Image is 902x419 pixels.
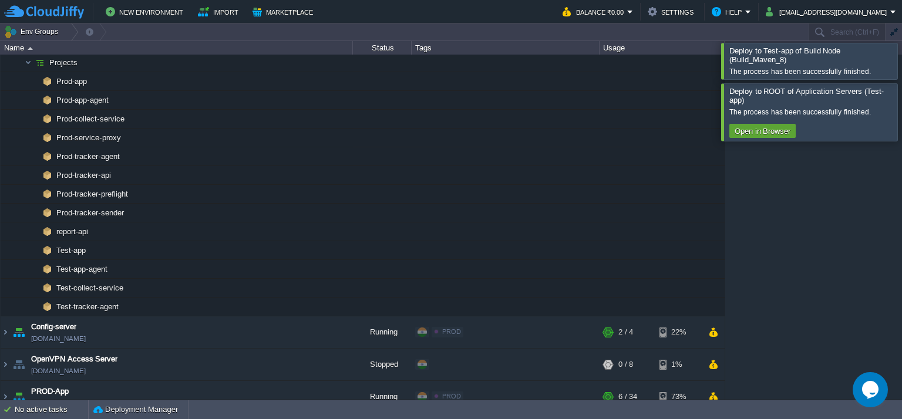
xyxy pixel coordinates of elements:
[353,316,412,348] div: Running
[106,5,187,19] button: New Environment
[39,91,55,109] img: AMDAwAAAACH5BAEAAAAALAAAAAABAAEAAAICRAEAOw==
[563,5,627,19] button: Balance ₹0.00
[32,72,39,90] img: AMDAwAAAACH5BAEAAAAALAAAAAABAAEAAAICRAEAOw==
[32,204,39,222] img: AMDAwAAAACH5BAEAAAAALAAAAAABAAEAAAICRAEAOw==
[39,72,55,90] img: AMDAwAAAACH5BAEAAAAALAAAAAABAAEAAAICRAEAOw==
[442,328,461,335] span: PROD
[853,372,890,407] iframe: chat widget
[659,381,698,413] div: 73%
[39,260,55,278] img: AMDAwAAAACH5BAEAAAAALAAAAAABAAEAAAICRAEAOw==
[31,333,86,344] a: [DOMAIN_NAME]
[32,110,39,128] img: AMDAwAAAACH5BAEAAAAALAAAAAABAAEAAAICRAEAOw==
[659,349,698,380] div: 1%
[39,279,55,297] img: AMDAwAAAACH5BAEAAAAALAAAAAABAAEAAAICRAEAOw==
[11,381,27,413] img: AMDAwAAAACH5BAEAAAAALAAAAAABAAEAAAICRAEAOw==
[442,393,461,400] span: PROD
[39,129,55,147] img: AMDAwAAAACH5BAEAAAAALAAAAAABAAEAAAICRAEAOw==
[93,404,178,415] button: Deployment Manager
[39,298,55,316] img: AMDAwAAAACH5BAEAAAAALAAAAAABAAEAAAICRAEAOw==
[55,170,113,180] a: Prod-tracker-api
[55,302,120,312] a: Test-tracker-agent
[55,208,126,218] a: Prod-tracker-sender
[198,5,242,19] button: Import
[11,316,27,348] img: AMDAwAAAACH5BAEAAAAALAAAAAABAAEAAAICRAEAOw==
[39,241,55,259] img: AMDAwAAAACH5BAEAAAAALAAAAAABAAEAAAICRAEAOw==
[55,264,109,274] a: Test-app-agent
[618,349,633,380] div: 0 / 8
[31,397,86,409] a: [DOMAIN_NAME]
[32,260,39,278] img: AMDAwAAAACH5BAEAAAAALAAAAAABAAEAAAICRAEAOw==
[729,107,894,117] div: The process has been successfully finished.
[32,279,39,297] img: AMDAwAAAACH5BAEAAAAALAAAAAABAAEAAAICRAEAOw==
[4,5,84,19] img: CloudJiffy
[32,222,39,241] img: AMDAwAAAACH5BAEAAAAALAAAAAABAAEAAAICRAEAOw==
[600,41,724,55] div: Usage
[618,381,637,413] div: 6 / 34
[15,400,88,419] div: No active tasks
[618,316,633,348] div: 2 / 4
[32,91,39,109] img: AMDAwAAAACH5BAEAAAAALAAAAAABAAEAAAICRAEAOw==
[48,58,79,67] a: Projects
[55,245,87,255] a: Test-app
[39,185,55,203] img: AMDAwAAAACH5BAEAAAAALAAAAAABAAEAAAICRAEAOw==
[4,23,62,40] button: Env Groups
[32,185,39,203] img: AMDAwAAAACH5BAEAAAAALAAAAAABAAEAAAICRAEAOw==
[353,381,412,413] div: Running
[39,222,55,241] img: AMDAwAAAACH5BAEAAAAALAAAAAABAAEAAAICRAEAOw==
[25,53,32,72] img: AMDAwAAAACH5BAEAAAAALAAAAAABAAEAAAICRAEAOw==
[55,227,90,236] a: report-api
[39,110,55,128] img: AMDAwAAAACH5BAEAAAAALAAAAAABAAEAAAICRAEAOw==
[31,321,76,333] a: Config-server
[55,283,125,293] a: Test-collect-service
[32,129,39,147] img: AMDAwAAAACH5BAEAAAAALAAAAAABAAEAAAICRAEAOw==
[39,166,55,184] img: AMDAwAAAACH5BAEAAAAALAAAAAABAAEAAAICRAEAOw==
[353,349,412,380] div: Stopped
[1,316,10,348] img: AMDAwAAAACH5BAEAAAAALAAAAAABAAEAAAICRAEAOw==
[766,5,890,19] button: [EMAIL_ADDRESS][DOMAIN_NAME]
[39,204,55,222] img: AMDAwAAAACH5BAEAAAAALAAAAAABAAEAAAICRAEAOw==
[55,133,123,143] a: Prod-service-proxy
[28,47,33,50] img: AMDAwAAAACH5BAEAAAAALAAAAAABAAEAAAICRAEAOw==
[253,5,317,19] button: Marketplace
[1,381,10,413] img: AMDAwAAAACH5BAEAAAAALAAAAAABAAEAAAICRAEAOw==
[729,67,894,76] div: The process has been successfully finished.
[1,41,352,55] div: Name
[55,95,110,105] a: Prod-app-agent
[731,126,794,136] button: Open in Browser
[55,114,126,124] a: Prod-collect-service
[31,386,69,397] a: PROD-App
[412,41,599,55] div: Tags
[729,46,840,64] span: Deploy to Test-app of Build Node (Build_Maven_8)
[32,147,39,165] img: AMDAwAAAACH5BAEAAAAALAAAAAABAAEAAAICRAEAOw==
[31,365,86,377] a: [DOMAIN_NAME]
[32,53,48,72] img: AMDAwAAAACH5BAEAAAAALAAAAAABAAEAAAICRAEAOw==
[354,41,411,55] div: Status
[31,353,117,365] a: OpenVPN Access Server
[659,316,698,348] div: 22%
[55,76,89,86] a: Prod-app
[1,349,10,380] img: AMDAwAAAACH5BAEAAAAALAAAAAABAAEAAAICRAEAOw==
[32,166,39,184] img: AMDAwAAAACH5BAEAAAAALAAAAAABAAEAAAICRAEAOw==
[55,151,122,161] a: Prod-tracker-agent
[55,189,130,199] a: Prod-tracker-preflight
[712,5,745,19] button: Help
[32,241,39,259] img: AMDAwAAAACH5BAEAAAAALAAAAAABAAEAAAICRAEAOw==
[11,349,27,380] img: AMDAwAAAACH5BAEAAAAALAAAAAABAAEAAAICRAEAOw==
